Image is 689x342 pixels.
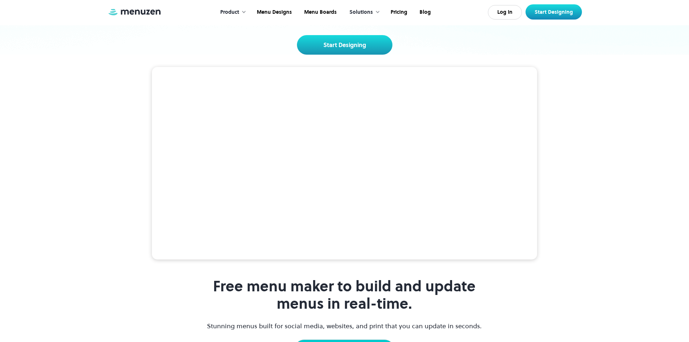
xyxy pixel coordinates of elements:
p: Stunning menus built for social media, websites, and print that you can update in seconds. [206,321,483,331]
a: Start Designing [297,35,392,55]
a: Menu Boards [297,1,342,24]
div: Solutions [349,8,373,16]
a: Start Designing [526,4,582,20]
a: Blog [413,1,436,24]
div: Solutions [342,1,384,24]
div: Product [220,8,239,16]
a: Pricing [384,1,413,24]
h1: Free menu maker to build and update menus in real-time. [206,278,483,312]
div: Product [213,1,250,24]
a: Menu Designs [250,1,297,24]
a: Log In [488,5,522,20]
